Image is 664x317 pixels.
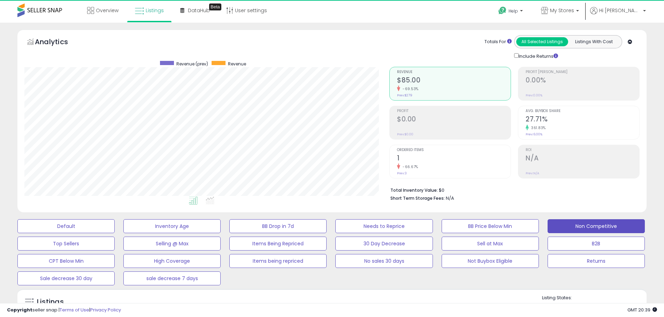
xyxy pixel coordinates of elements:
[442,219,539,233] button: BB Price Below Min
[37,297,64,307] h5: Listings
[526,70,639,74] span: Profit [PERSON_NAME]
[548,254,645,268] button: Returns
[484,39,512,45] div: Totals For
[397,115,511,125] h2: $0.00
[188,7,210,14] span: DataHub
[549,303,562,309] label: Active
[7,307,32,313] strong: Copyright
[229,237,327,251] button: Items Being Repriced
[526,109,639,113] span: Avg. Buybox Share
[228,61,246,67] span: Revenue
[390,187,438,193] b: Total Inventory Value:
[526,171,539,175] small: Prev: N/A
[550,7,574,14] span: My Stores
[17,271,115,285] button: Sale decrease 30 day
[446,195,454,201] span: N/A
[229,219,327,233] button: BB Drop in 7d
[526,154,639,164] h2: N/A
[498,6,507,15] i: Get Help
[397,70,511,74] span: Revenue
[542,295,647,301] p: Listing States:
[568,37,620,46] button: Listings With Cost
[509,8,518,14] span: Help
[397,132,413,136] small: Prev: $0.00
[397,93,412,97] small: Prev: $279
[548,237,645,251] button: B2B
[335,237,433,251] button: 30 Day Decrease
[590,7,646,23] a: Hi [PERSON_NAME]
[397,76,511,86] h2: $85.00
[442,254,539,268] button: Not Buybox Eligible
[526,115,639,125] h2: 27.71%
[400,164,418,169] small: -66.67%
[397,171,407,175] small: Prev: 3
[17,254,115,268] button: CPT Below Min
[548,219,645,233] button: Non Competitive
[229,254,327,268] button: Items being repriced
[335,219,433,233] button: Needs to Reprice
[601,303,627,309] label: Deactivated
[390,195,445,201] b: Short Term Storage Fees:
[397,154,511,164] h2: 1
[123,237,221,251] button: Selling @ Max
[509,52,566,60] div: Include Returns
[35,37,82,48] h5: Analytics
[400,86,419,92] small: -69.53%
[442,237,539,251] button: Sell at Max
[493,1,530,23] a: Help
[335,254,433,268] button: No sales 30 days
[123,271,221,285] button: sale decrease 7 days
[627,307,657,313] span: 2025-09-9 20:39 GMT
[526,76,639,86] h2: 0.00%
[96,7,119,14] span: Overview
[123,219,221,233] button: Inventory Age
[526,132,542,136] small: Prev: 6.00%
[146,7,164,14] span: Listings
[123,254,221,268] button: High Coverage
[526,93,542,97] small: Prev: 0.00%
[516,37,568,46] button: All Selected Listings
[526,148,639,152] span: ROI
[176,61,208,67] span: Revenue (prev)
[529,125,546,130] small: 361.83%
[17,219,115,233] button: Default
[60,307,89,313] a: Terms of Use
[7,307,121,314] div: seller snap | |
[390,185,634,194] li: $0
[17,237,115,251] button: Top Sellers
[397,148,511,152] span: Ordered Items
[90,307,121,313] a: Privacy Policy
[397,109,511,113] span: Profit
[209,3,221,10] div: Tooltip anchor
[599,7,641,14] span: Hi [PERSON_NAME]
